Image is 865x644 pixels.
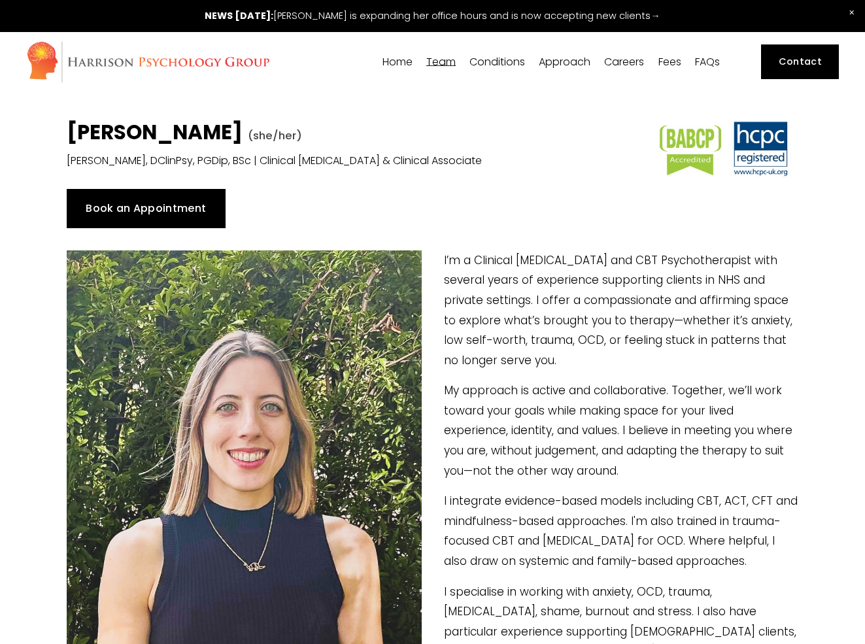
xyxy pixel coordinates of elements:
p: I integrate evidence-based models including CBT, ACT, CFT and mindfulness-based approaches. I'm a... [67,491,798,571]
a: FAQs [695,56,720,68]
strong: [PERSON_NAME] [67,118,243,146]
a: Careers [604,56,644,68]
p: I’m a Clinical [MEDICAL_DATA] and CBT Psychotherapist with several years of experience supporting... [67,250,798,371]
span: Team [426,57,456,67]
span: Conditions [469,57,525,67]
span: (she/her) [248,127,302,143]
img: Harrison Psychology Group [26,41,270,83]
a: folder dropdown [539,56,590,68]
a: folder dropdown [469,56,525,68]
p: My approach is active and collaborative. Together, we’ll work toward your goals while making spac... [67,381,798,481]
a: Home [382,56,413,68]
a: Fees [658,56,681,68]
a: Contact [761,44,839,79]
span: Approach [539,57,590,67]
p: [PERSON_NAME], DClinPsy, PGDip, BSc | Clinical [MEDICAL_DATA] & Clinical Associate [67,152,610,171]
a: Book an Appointment [67,189,226,228]
a: folder dropdown [426,56,456,68]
